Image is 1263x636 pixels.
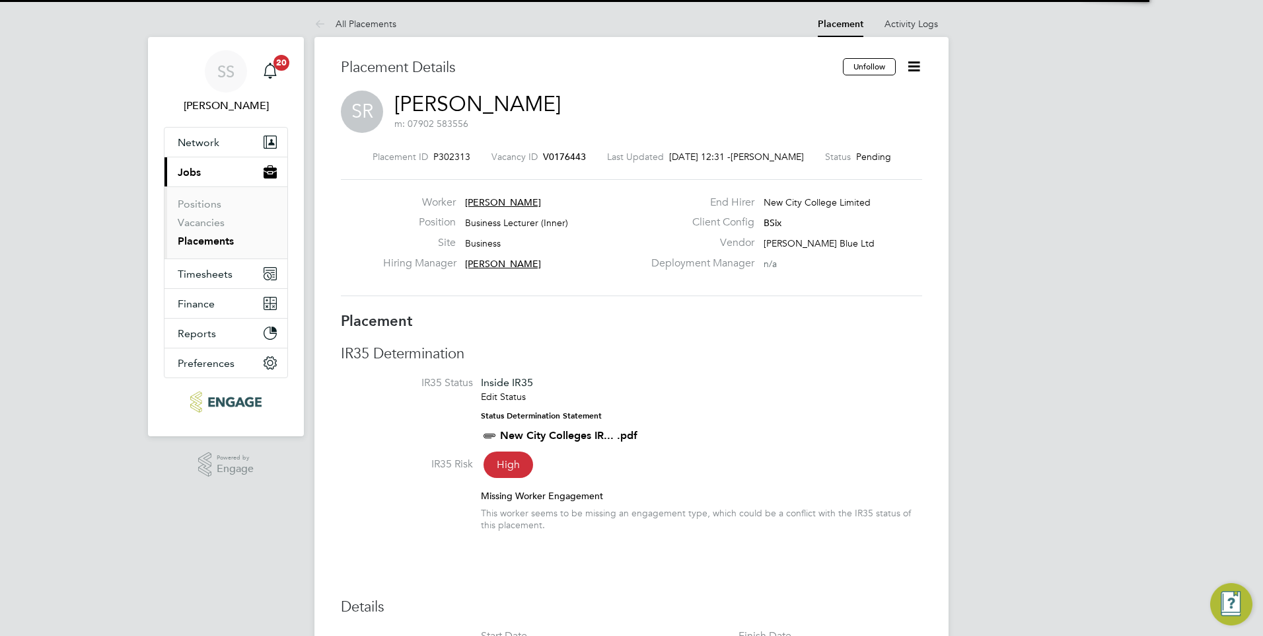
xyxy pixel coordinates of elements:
[164,186,287,258] div: Jobs
[178,357,235,370] span: Preferences
[341,312,413,330] b: Placement
[764,237,875,249] span: [PERSON_NAME] Blue Ltd
[643,257,754,270] label: Deployment Manager
[164,128,287,157] button: Network
[341,376,473,390] label: IR35 Status
[643,196,754,210] label: End Hirer
[383,196,456,210] label: Worker
[383,216,456,229] label: Position
[164,289,287,318] button: Finance
[178,166,201,179] span: Jobs
[731,151,804,163] span: [PERSON_NAME]
[257,50,283,93] a: 20
[217,63,235,80] span: SS
[178,136,219,149] span: Network
[341,598,922,617] h3: Details
[164,157,287,186] button: Jobs
[465,196,541,208] span: [PERSON_NAME]
[394,91,561,117] a: [PERSON_NAME]
[484,452,533,478] span: High
[481,507,922,531] div: This worker seems to be missing an engagement type, which could be a conflict with the IR35 statu...
[217,452,254,463] span: Powered by
[491,151,538,163] label: Vacancy ID
[178,268,233,280] span: Timesheets
[273,55,289,71] span: 20
[373,151,428,163] label: Placement ID
[500,429,637,442] a: New City Colleges IR... .pdf
[341,344,922,364] h3: IR35 Determination
[669,151,731,163] span: [DATE] 12:31 -
[383,257,456,270] label: Hiring Manager
[543,151,586,163] span: V0176443
[164,259,287,288] button: Timesheets
[164,391,288,413] a: Go to home page
[825,151,851,163] label: Status
[643,236,754,250] label: Vendor
[383,236,456,250] label: Site
[884,18,938,30] a: Activity Logs
[481,376,533,389] span: Inside IR35
[148,37,304,436] nav: Main navigation
[856,151,891,163] span: Pending
[217,463,254,475] span: Engage
[314,18,396,30] a: All Placements
[394,118,468,130] span: m: 07902 583556
[341,91,383,133] span: SR
[764,258,777,270] span: n/a
[764,196,871,208] span: New City College Limited
[198,452,254,477] a: Powered byEngage
[481,391,526,403] a: Edit Status
[481,411,602,420] strong: Status Determination Statement
[433,151,470,163] span: P302313
[164,98,288,114] span: Shabnam Shaheen
[178,298,215,310] span: Finance
[164,319,287,348] button: Reports
[341,457,473,471] label: IR35 Risk
[843,58,896,75] button: Unfollow
[164,348,287,378] button: Preferences
[607,151,664,163] label: Last Updated
[190,391,261,413] img: ncclondon-logo-retina.png
[341,58,833,77] h3: Placement Details
[1210,583,1252,625] button: Engage Resource Center
[178,198,221,210] a: Positions
[818,19,863,30] a: Placement
[465,237,501,249] span: Business
[643,216,754,229] label: Client Config
[481,490,922,502] div: Missing Worker Engagement
[178,327,216,340] span: Reports
[465,258,541,270] span: [PERSON_NAME]
[164,50,288,114] a: SS[PERSON_NAME]
[178,235,234,247] a: Placements
[764,217,781,229] span: BSix
[178,216,225,229] a: Vacancies
[465,217,568,229] span: Business Lecturer (Inner)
